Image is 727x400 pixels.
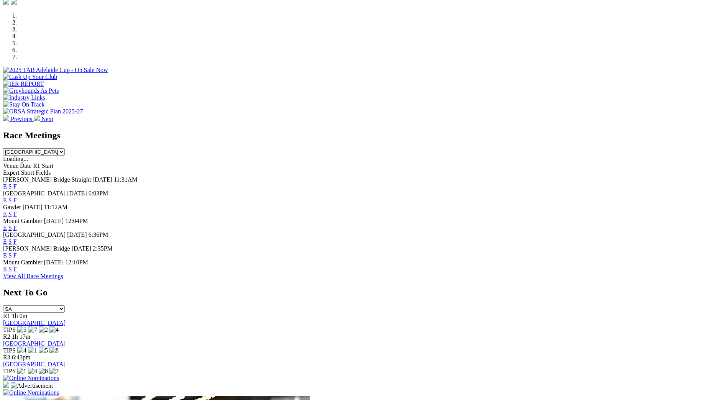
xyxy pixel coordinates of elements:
[3,211,7,217] a: E
[3,266,7,272] a: E
[49,326,59,333] img: 4
[3,183,7,190] a: E
[3,389,59,396] img: Online Nominations
[3,326,16,333] span: TIPS
[49,347,59,354] img: 8
[12,333,30,340] span: 1h 17m
[3,116,34,122] a: Previous
[3,347,16,354] span: TIPS
[39,347,48,354] img: 5
[3,94,45,101] img: Industry Links
[8,266,12,272] a: S
[3,80,44,87] img: IER REPORT
[3,197,7,203] a: E
[3,156,28,162] span: Loading...
[3,375,59,382] img: Online Nominations
[3,287,724,298] h2: Next To Go
[8,197,12,203] a: S
[3,252,7,259] a: E
[3,67,108,74] img: 2025 TAB Adelaide Cup - On Sale Now
[8,211,12,217] a: S
[67,231,87,238] span: [DATE]
[3,176,91,183] span: [PERSON_NAME] Bridge Straight
[3,204,21,210] span: Gawler
[65,259,88,266] span: 12:10PM
[93,245,113,252] span: 2:35PM
[12,313,27,319] span: 1h 0m
[3,115,9,121] img: chevron-left-pager-white.svg
[3,361,66,367] a: [GEOGRAPHIC_DATA]
[28,368,37,375] img: 4
[72,245,92,252] span: [DATE]
[13,266,17,272] a: F
[12,354,31,361] span: 6:43pm
[17,368,26,375] img: 1
[11,382,53,389] img: Advertisement
[3,333,10,340] span: R2
[3,87,59,94] img: Greyhounds As Pets
[8,225,12,231] a: S
[39,326,48,333] img: 2
[41,116,53,122] span: Next
[33,162,53,169] span: R1 Start
[3,101,44,108] img: Stay On Track
[44,204,68,210] span: 11:12AM
[8,252,12,259] a: S
[28,347,37,354] img: 1
[3,354,10,361] span: R3
[3,190,66,197] span: [GEOGRAPHIC_DATA]
[17,326,26,333] img: 5
[89,231,108,238] span: 6:36PM
[44,218,64,224] span: [DATE]
[3,162,18,169] span: Venue
[28,326,37,333] img: 7
[3,74,57,80] img: Cash Up Your Club
[39,368,48,375] img: 8
[34,115,40,121] img: chevron-right-pager-white.svg
[21,169,34,176] span: Short
[92,176,112,183] span: [DATE]
[3,259,43,266] span: Mount Gambier
[23,204,43,210] span: [DATE]
[3,231,66,238] span: [GEOGRAPHIC_DATA]
[13,238,17,245] a: F
[89,190,108,197] span: 6:03PM
[67,190,87,197] span: [DATE]
[3,273,63,279] a: View All Race Meetings
[13,211,17,217] a: F
[3,382,9,388] img: 15187_Greyhounds_GreysPlayCentral_Resize_SA_WebsiteBanner_300x115_2025.jpg
[3,238,7,245] a: E
[13,225,17,231] a: F
[114,176,138,183] span: 11:31AM
[8,183,12,190] a: S
[3,169,20,176] span: Expert
[49,368,59,375] img: 7
[3,218,43,224] span: Mount Gambier
[36,169,51,176] span: Fields
[3,245,70,252] span: [PERSON_NAME] Bridge
[13,197,17,203] a: F
[3,108,83,115] img: GRSA Strategic Plan 2025-27
[3,130,724,141] h2: Race Meetings
[11,116,32,122] span: Previous
[17,347,26,354] img: 4
[20,162,31,169] span: Date
[3,368,16,374] span: TIPS
[13,252,17,259] a: F
[3,313,10,319] span: R1
[65,218,88,224] span: 12:04PM
[44,259,64,266] span: [DATE]
[13,183,17,190] a: F
[3,225,7,231] a: E
[3,340,66,347] a: [GEOGRAPHIC_DATA]
[8,238,12,245] a: S
[34,116,53,122] a: Next
[3,320,66,326] a: [GEOGRAPHIC_DATA]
